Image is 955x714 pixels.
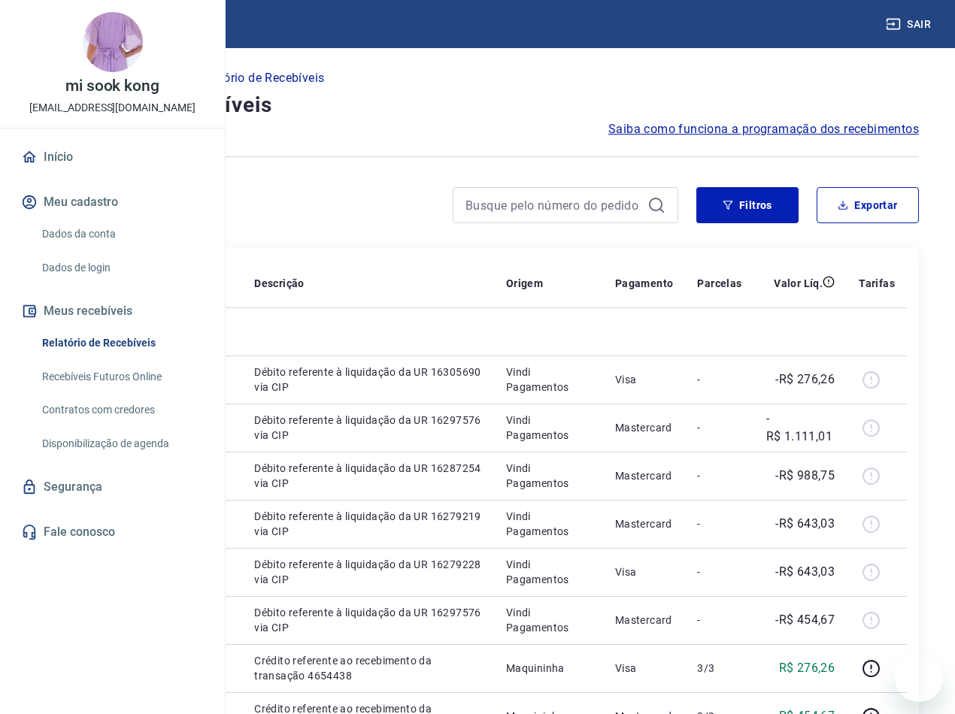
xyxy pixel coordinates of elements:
[766,410,835,446] p: -R$ 1.111,01
[697,276,741,291] p: Parcelas
[697,420,741,435] p: -
[697,564,741,579] p: -
[36,395,207,425] a: Contratos com credores
[774,276,823,291] p: Valor Líq.
[29,100,196,116] p: [EMAIL_ADDRESS][DOMAIN_NAME]
[615,613,674,628] p: Mastercard
[36,328,207,359] a: Relatório de Recebíveis
[615,276,674,291] p: Pagamento
[18,186,207,219] button: Meu cadastro
[36,219,207,250] a: Dados da conta
[18,516,207,549] a: Fale conosco
[506,509,591,539] p: Vindi Pagamentos
[36,428,207,459] a: Disponibilização de agenda
[465,194,641,216] input: Busque pelo número do pedido
[615,372,674,387] p: Visa
[859,276,895,291] p: Tarifas
[697,468,741,483] p: -
[615,420,674,435] p: Mastercard
[36,253,207,283] a: Dados de login
[254,276,305,291] p: Descrição
[696,187,799,223] button: Filtros
[18,295,207,328] button: Meus recebíveis
[36,362,207,392] a: Recebíveis Futuros Online
[83,12,143,72] img: 7c497cfc-1811-49b0-ab14-0f271f79190b.jpeg
[254,461,482,491] p: Débito referente à liquidação da UR 16287254 via CIP
[254,365,482,395] p: Débito referente à liquidação da UR 16305690 via CIP
[506,557,591,587] p: Vindi Pagamentos
[506,461,591,491] p: Vindi Pagamentos
[883,11,937,38] button: Sair
[775,563,835,581] p: -R$ 643,03
[254,557,482,587] p: Débito referente à liquidação da UR 16279228 via CIP
[506,365,591,395] p: Vindi Pagamentos
[254,413,482,443] p: Débito referente à liquidação da UR 16297576 via CIP
[817,187,919,223] button: Exportar
[779,659,835,677] p: R$ 276,26
[615,564,674,579] p: Visa
[697,613,741,628] p: -
[697,516,741,531] p: -
[506,413,591,443] p: Vindi Pagamentos
[775,467,835,485] p: -R$ 988,75
[775,515,835,533] p: -R$ 643,03
[18,141,207,174] a: Início
[254,653,482,683] p: Crédito referente ao recebimento da transação 4654438
[18,470,207,504] a: Segurança
[36,90,919,120] h4: Relatório de Recebíveis
[775,611,835,629] p: -R$ 454,67
[506,661,591,676] p: Maquininha
[254,509,482,539] p: Débito referente à liquidação da UR 16279219 via CIP
[615,516,674,531] p: Mastercard
[615,468,674,483] p: Mastercard
[615,661,674,676] p: Visa
[775,371,835,389] p: -R$ 276,26
[195,69,324,87] p: Relatório de Recebíveis
[506,276,543,291] p: Origem
[65,78,159,94] p: mi sook kong
[697,661,741,676] p: 3/3
[895,654,943,702] iframe: Botão para abrir a janela de mensagens
[254,605,482,635] p: Débito referente à liquidação da UR 16297576 via CIP
[697,372,741,387] p: -
[506,605,591,635] p: Vindi Pagamentos
[608,120,919,138] a: Saiba como funciona a programação dos recebimentos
